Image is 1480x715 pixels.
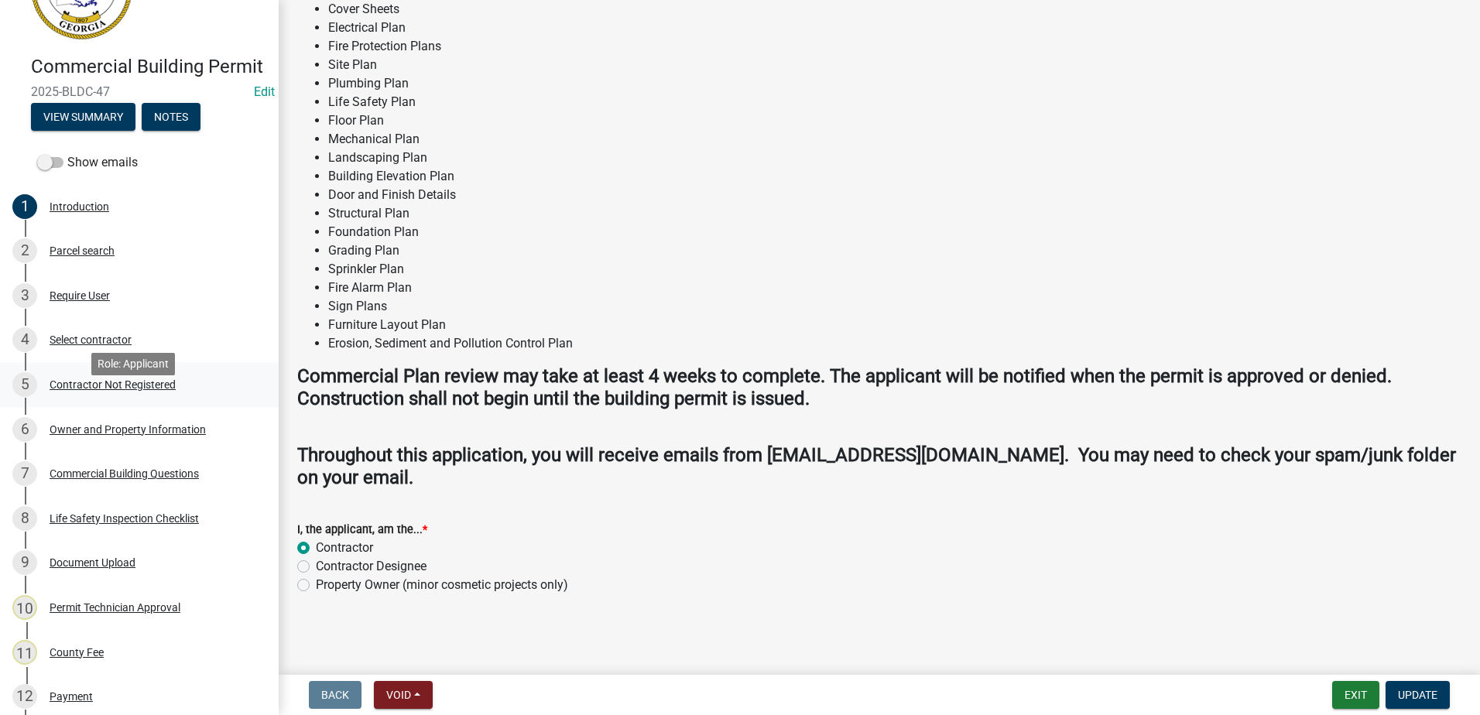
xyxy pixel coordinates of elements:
button: Notes [142,103,200,131]
div: 9 [12,550,37,575]
div: 7 [12,461,37,486]
li: Plumbing Plan [328,74,1461,93]
div: 10 [12,595,37,620]
li: Landscaping Plan [328,149,1461,167]
div: Parcel search [50,245,115,256]
div: Life Safety Inspection Checklist [50,513,199,524]
div: Owner and Property Information [50,424,206,435]
wm-modal-confirm: Notes [142,111,200,124]
button: View Summary [31,103,135,131]
li: Foundation Plan [328,223,1461,241]
span: 2025-BLDC-47 [31,84,248,99]
strong: Throughout this application, you will receive emails from [EMAIL_ADDRESS][DOMAIN_NAME]. You may n... [297,444,1456,488]
li: Site Plan [328,56,1461,74]
div: 12 [12,684,37,709]
li: Building Elevation Plan [328,167,1461,186]
span: Void [386,689,411,701]
button: Update [1386,681,1450,709]
label: Contractor [316,539,373,557]
div: 1 [12,194,37,219]
li: Mechanical Plan [328,130,1461,149]
div: 11 [12,640,37,665]
span: Back [321,689,349,701]
div: 3 [12,283,37,308]
button: Void [374,681,433,709]
button: Back [309,681,361,709]
li: Fire Protection Plans [328,37,1461,56]
label: I, the applicant, am the... [297,525,427,535]
div: 2 [12,238,37,263]
h4: Commercial Building Permit [31,56,266,78]
span: Update [1398,689,1437,701]
div: 5 [12,372,37,397]
li: Grading Plan [328,241,1461,260]
label: Property Owner (minor cosmetic projects only) [316,576,568,594]
strong: Commercial Plan review may take at least 4 weeks to complete. The applicant will be notified when... [297,365,1392,409]
wm-modal-confirm: Edit Application Number [254,84,275,99]
div: Payment [50,691,93,702]
label: Contractor Designee [316,557,427,576]
div: Commercial Building Questions [50,468,199,479]
li: Door and Finish Details [328,186,1461,204]
li: Sign Plans [328,297,1461,316]
label: Show emails [37,153,138,172]
div: 6 [12,417,37,442]
div: Permit Technician Approval [50,602,180,613]
div: Select contractor [50,334,132,345]
div: 8 [12,506,37,531]
li: Life Safety Plan [328,93,1461,111]
wm-modal-confirm: Summary [31,111,135,124]
li: Furniture Layout Plan [328,316,1461,334]
li: Electrical Plan [328,19,1461,37]
li: Erosion, Sediment and Pollution Control Plan [328,334,1461,353]
button: Exit [1332,681,1379,709]
div: Require User [50,290,110,301]
li: Structural Plan [328,204,1461,223]
a: Edit [254,84,275,99]
li: Fire Alarm Plan [328,279,1461,297]
div: Role: Applicant [91,353,175,375]
div: 4 [12,327,37,352]
div: Contractor Not Registered [50,379,176,390]
div: Introduction [50,201,109,212]
div: Document Upload [50,557,135,568]
li: Sprinkler Plan [328,260,1461,279]
li: Floor Plan [328,111,1461,130]
div: County Fee [50,647,104,658]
